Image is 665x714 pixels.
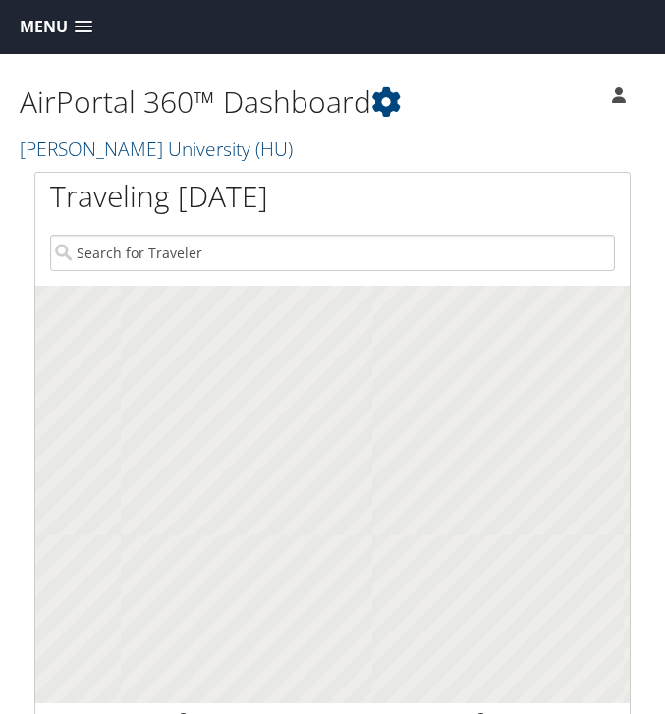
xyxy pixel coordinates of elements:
[20,82,489,123] h1: AirPortal 360™ Dashboard
[20,18,68,36] span: Menu
[50,176,268,217] h1: Traveling [DATE]
[20,136,298,162] a: [PERSON_NAME] University (HU)
[50,235,615,271] input: Search for Traveler
[10,11,102,43] a: Menu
